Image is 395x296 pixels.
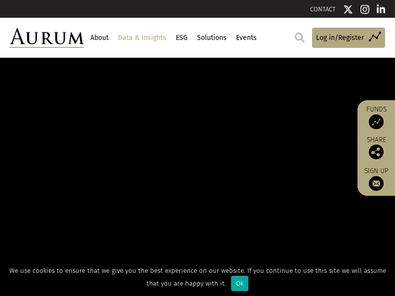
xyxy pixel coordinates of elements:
img: Share this post [369,145,384,159]
div: Ok [231,276,248,291]
div: Share [362,137,390,159]
a: Events [235,30,258,46]
img: Sign up to our newsletter [369,176,384,191]
img: Aurum [10,28,84,48]
img: Linkedin icon [377,4,386,14]
span: Log in/Register [316,33,364,43]
a: ESG [174,30,189,46]
img: Access Funds [369,114,384,129]
img: Instagram icon [360,4,369,14]
a: Solutions [196,30,228,46]
a: Sign up [362,167,390,191]
img: Twitter icon [343,4,353,14]
a: About [89,30,110,46]
a: Data & Insights [117,30,167,46]
img: search.svg [295,33,305,42]
a: CONTACT [310,5,336,13]
a: Funds [362,105,390,129]
a: Log in/Register [312,28,385,48]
